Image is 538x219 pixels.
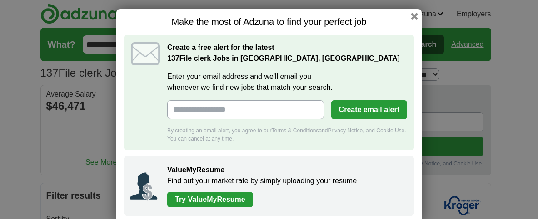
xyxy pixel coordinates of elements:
strong: File clerk Jobs in [GEOGRAPHIC_DATA], [GEOGRAPHIC_DATA] [167,54,400,62]
h2: Create a free alert for the latest [167,42,407,64]
img: icon_email.svg [131,42,160,65]
label: Enter your email address and we'll email you whenever we find new jobs that match your search. [167,71,407,93]
div: By creating an email alert, you agree to our and , and Cookie Use. You can cancel at any time. [167,127,407,143]
a: Terms & Conditions [271,127,319,134]
h2: ValueMyResume [167,165,405,175]
a: Try ValueMyResume [167,192,253,207]
a: Privacy Notice [328,127,363,134]
span: 137 [167,53,179,64]
h1: Make the most of Adzuna to find your perfect job [124,16,414,28]
p: Find out your market rate by simply uploading your resume [167,175,405,186]
button: Create email alert [331,100,407,119]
